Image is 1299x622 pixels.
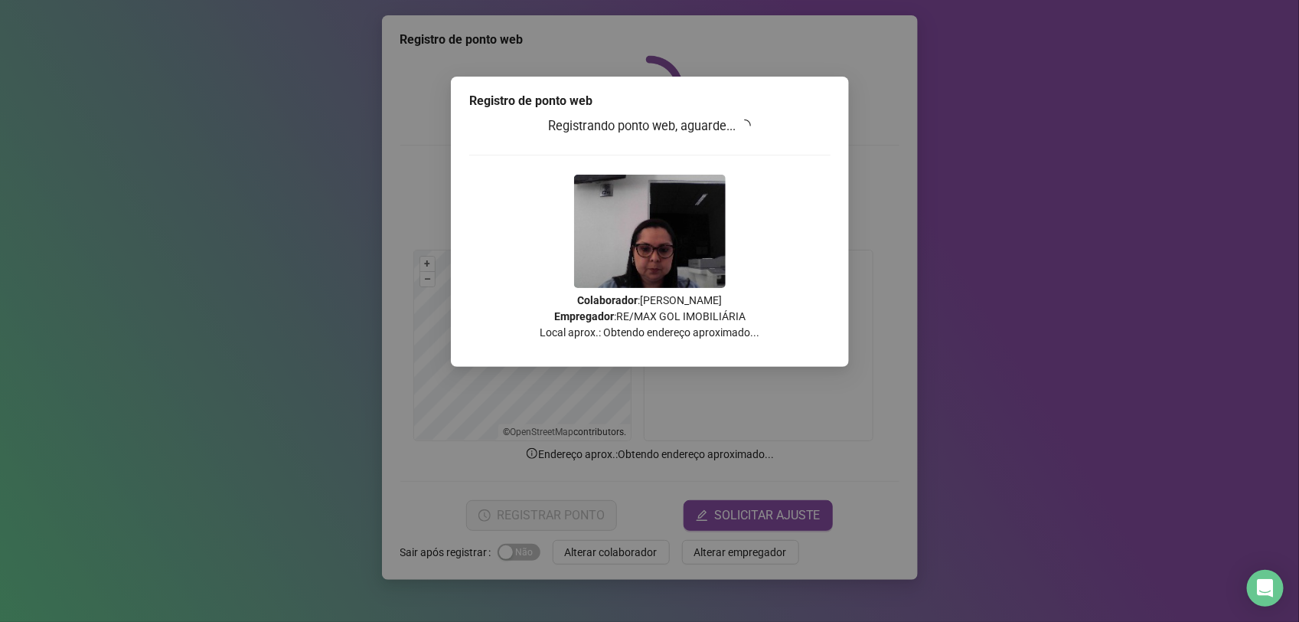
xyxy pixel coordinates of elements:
[1247,570,1284,607] div: Open Intercom Messenger
[577,294,638,306] strong: Colaborador
[469,92,831,110] div: Registro de ponto web
[469,116,831,136] h3: Registrando ponto web, aguarde...
[739,119,751,132] span: loading
[469,293,831,341] p: : [PERSON_NAME] : RE/MAX GOL IMOBILIÁRIA Local aprox.: Obtendo endereço aproximado...
[554,310,614,322] strong: Empregador
[574,175,726,288] img: Z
